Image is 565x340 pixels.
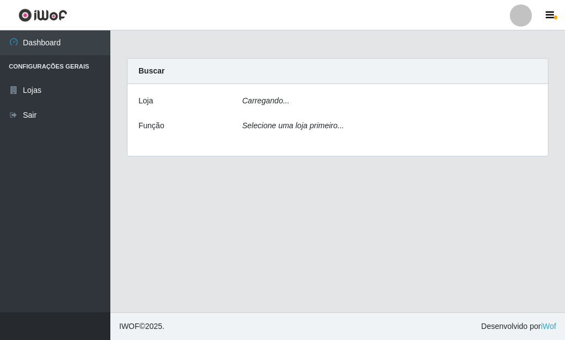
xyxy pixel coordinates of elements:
span: IWOF [119,322,140,331]
strong: Buscar [138,66,164,75]
i: Selecione uma loja primeiro... [242,121,344,130]
i: Carregando... [242,96,290,105]
img: CoreUI Logo [18,8,67,22]
label: Loja [138,95,153,107]
a: iWof [541,322,556,331]
label: Função [138,120,164,132]
span: © 2025 . [119,321,164,332]
span: Desenvolvido por [481,321,556,332]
